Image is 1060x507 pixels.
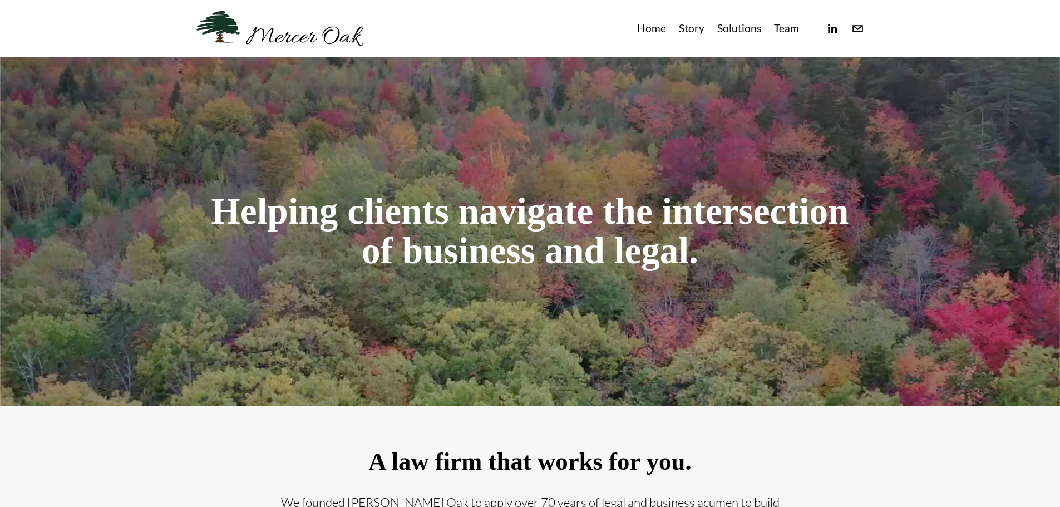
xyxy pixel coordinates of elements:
h1: Helping clients navigate the intersection of business and legal. [196,192,864,270]
a: linkedin-unauth [826,22,839,35]
a: Solutions [717,19,761,38]
h2: A law firm that works for you. [280,448,781,476]
a: Team [774,19,799,38]
a: Story [679,19,704,38]
a: Home [637,19,666,38]
a: info@merceroaklaw.com [851,22,864,35]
